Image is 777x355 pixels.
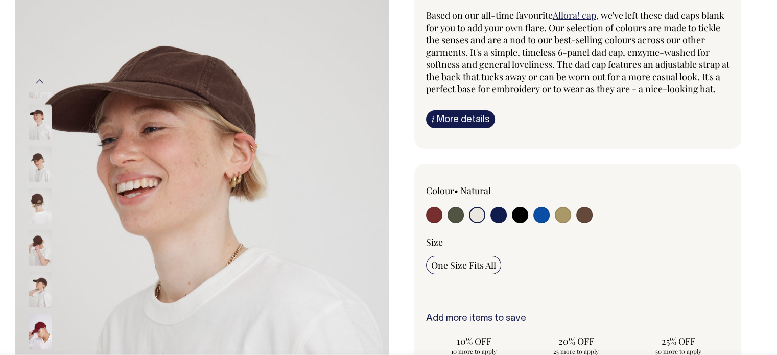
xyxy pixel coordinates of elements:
input: One Size Fits All [426,256,501,274]
img: espresso [29,188,52,224]
span: , we've left these dad caps blank for you to add your own flare. Our selection of colours are mad... [426,9,729,95]
img: espresso [29,104,52,140]
h6: Add more items to save [426,314,730,324]
a: iMore details [426,110,495,128]
span: • [454,184,458,197]
img: espresso [29,146,52,182]
a: Allora! cap [553,9,596,21]
div: Colour [426,184,548,197]
span: i [432,113,434,124]
label: Natural [460,184,491,197]
span: 20% OFF [533,335,619,347]
span: 10% OFF [431,335,517,347]
button: Previous [32,70,48,93]
img: burgundy [29,314,52,349]
span: Based on our all-time favourite [426,9,553,21]
span: One Size Fits All [431,259,496,271]
span: 25% OFF [635,335,721,347]
div: Size [426,236,730,248]
img: espresso [29,230,52,266]
img: espresso [29,272,52,307]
